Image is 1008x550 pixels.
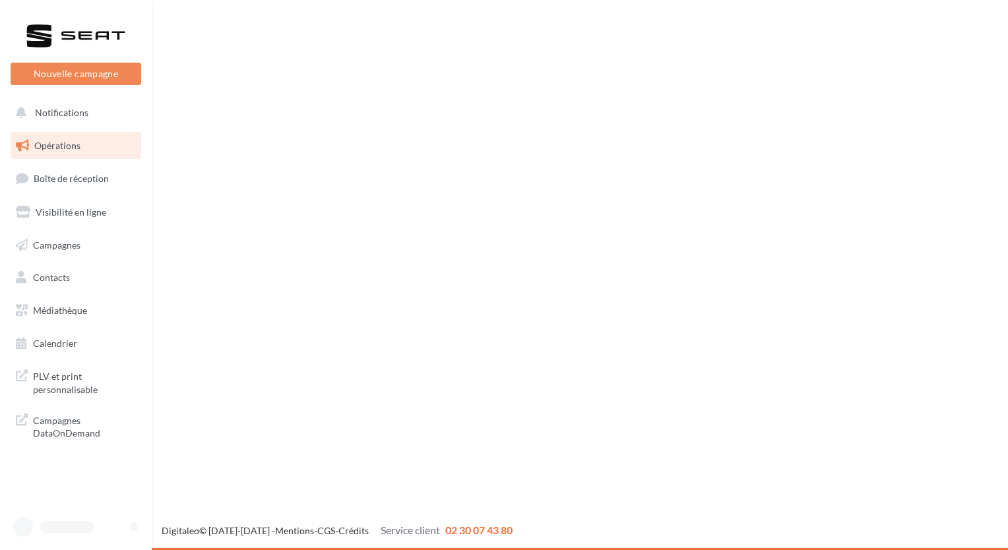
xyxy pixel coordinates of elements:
[35,107,88,118] span: Notifications
[8,231,144,259] a: Campagnes
[162,525,513,536] span: © [DATE]-[DATE] - - -
[8,362,144,401] a: PLV et print personnalisable
[33,272,70,283] span: Contacts
[8,264,144,291] a: Contacts
[33,367,136,396] span: PLV et print personnalisable
[381,524,440,536] span: Service client
[34,140,80,151] span: Opérations
[8,406,144,445] a: Campagnes DataOnDemand
[33,305,87,316] span: Médiathèque
[8,164,144,193] a: Boîte de réception
[317,525,335,536] a: CGS
[33,412,136,440] span: Campagnes DataOnDemand
[8,297,144,324] a: Médiathèque
[33,338,77,349] span: Calendrier
[8,199,144,226] a: Visibilité en ligne
[8,330,144,357] a: Calendrier
[275,525,314,536] a: Mentions
[162,525,199,536] a: Digitaleo
[11,63,141,85] button: Nouvelle campagne
[33,239,80,250] span: Campagnes
[34,173,109,184] span: Boîte de réception
[445,524,513,536] span: 02 30 07 43 80
[338,525,369,536] a: Crédits
[36,206,106,218] span: Visibilité en ligne
[8,132,144,160] a: Opérations
[8,99,139,127] button: Notifications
